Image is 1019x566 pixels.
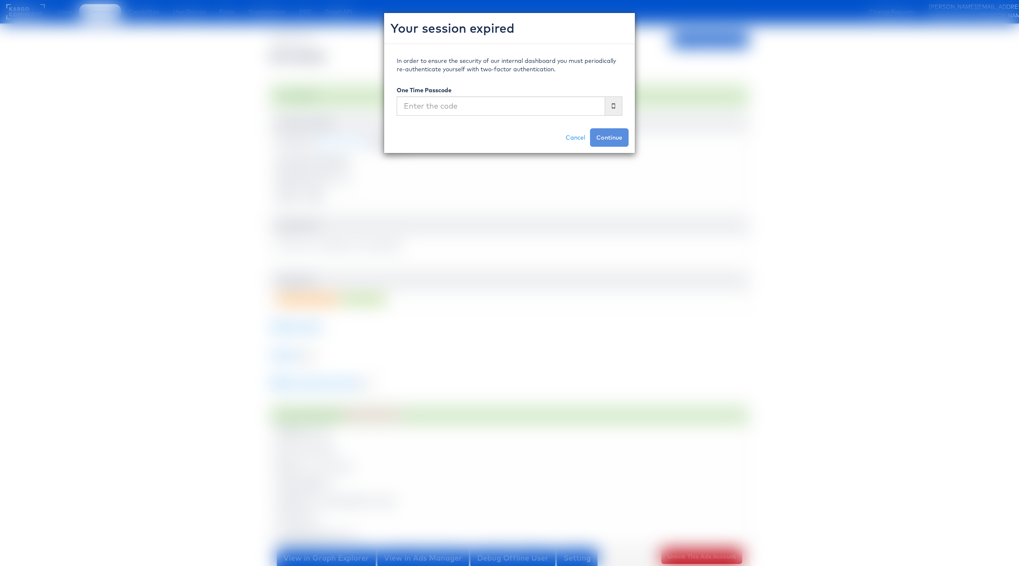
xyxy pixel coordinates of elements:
h2: Your session expired [390,19,629,37]
p: In order to ensure the security of our internal dashboard you must periodically re-authenticate y... [397,57,622,73]
button: Continue [590,128,629,147]
input: Enter the code [397,96,605,116]
a: Cancel [561,128,590,147]
label: One Time Passcode [397,86,452,94]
